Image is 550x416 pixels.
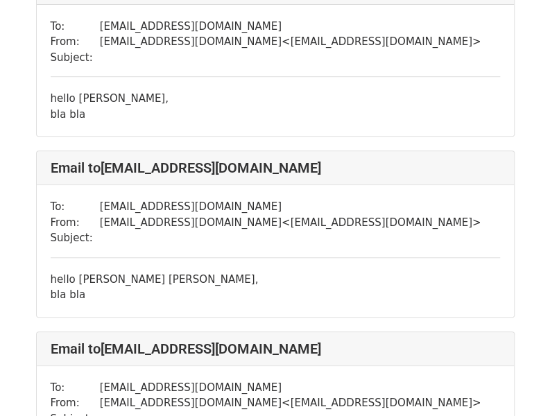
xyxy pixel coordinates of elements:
td: To: [51,380,100,396]
td: [EMAIL_ADDRESS][DOMAIN_NAME] < [EMAIL_ADDRESS][DOMAIN_NAME] > [100,395,481,411]
h4: Email to [EMAIL_ADDRESS][DOMAIN_NAME] [51,340,500,357]
td: From: [51,215,100,231]
td: [EMAIL_ADDRESS][DOMAIN_NAME] < [EMAIL_ADDRESS][DOMAIN_NAME] > [100,215,481,231]
td: [EMAIL_ADDRESS][DOMAIN_NAME] [100,199,481,215]
h4: Email to [EMAIL_ADDRESS][DOMAIN_NAME] [51,159,500,176]
div: bla bla [51,287,500,303]
td: [EMAIL_ADDRESS][DOMAIN_NAME] < [EMAIL_ADDRESS][DOMAIN_NAME] > [100,34,481,50]
td: [EMAIL_ADDRESS][DOMAIN_NAME] [100,19,481,35]
div: hello [PERSON_NAME], [51,91,500,122]
iframe: Chat Widget [481,349,550,416]
td: To: [51,19,100,35]
div: bla bla [51,107,500,123]
td: Subject: [51,50,100,66]
div: hello [PERSON_NAME] [PERSON_NAME], [51,272,500,303]
td: [EMAIL_ADDRESS][DOMAIN_NAME] [100,380,481,396]
td: Subject: [51,230,100,246]
td: From: [51,34,100,50]
td: From: [51,395,100,411]
td: To: [51,199,100,215]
